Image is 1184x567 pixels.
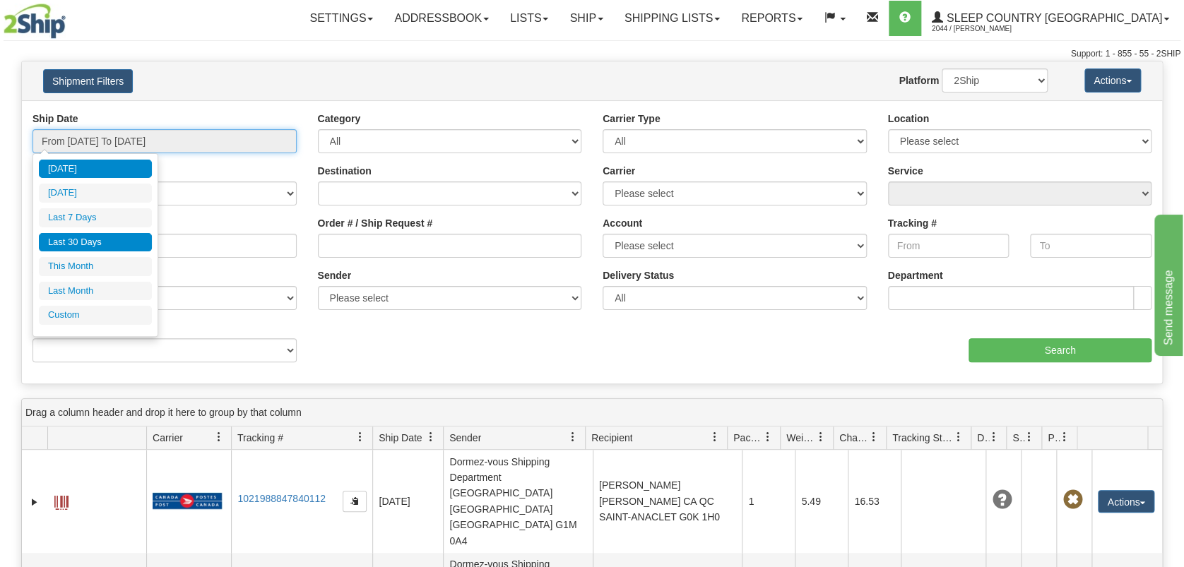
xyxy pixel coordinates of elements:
[4,4,66,39] img: logo2044.jpg
[947,425,971,449] a: Tracking Status filter column settings
[39,306,152,325] li: Custom
[1084,68,1141,92] button: Actions
[730,1,813,36] a: Reports
[1098,490,1154,513] button: Actions
[888,216,937,230] label: Tracking #
[888,268,943,282] label: Department
[384,1,499,36] a: Addressbook
[32,112,78,126] label: Ship Date
[932,22,1038,36] span: 2044 / [PERSON_NAME]
[888,112,929,126] label: Location
[703,425,727,449] a: Recipient filter column settings
[237,431,283,445] span: Tracking #
[379,431,422,445] span: Ship Date
[318,164,372,178] label: Destination
[809,425,833,449] a: Weight filter column settings
[11,8,131,25] div: Send message
[795,450,848,553] td: 5.49
[1053,425,1077,449] a: Pickup Status filter column settings
[318,216,433,230] label: Order # / Ship Request #
[372,450,443,553] td: [DATE]
[207,425,231,449] a: Carrier filter column settings
[39,233,152,252] li: Last 30 Days
[839,431,869,445] span: Charge
[153,492,222,510] img: 20 - Canada Post
[977,431,989,445] span: Delivery Status
[603,268,674,282] label: Delivery Status
[318,112,361,126] label: Category
[892,431,954,445] span: Tracking Status
[153,431,183,445] span: Carrier
[742,450,795,553] td: 1
[22,399,1162,426] div: grid grouping header
[443,450,593,553] td: Dormez-vous Shipping Department [GEOGRAPHIC_DATA] [GEOGRAPHIC_DATA] [GEOGRAPHIC_DATA] G1M 0A4
[899,73,939,88] label: Platform
[603,112,660,126] label: Carrier Type
[593,450,742,553] td: [PERSON_NAME] [PERSON_NAME] CA QC SAINT-ANACLET G0K 1H0
[39,282,152,301] li: Last Month
[848,450,901,553] td: 16.53
[39,160,152,179] li: [DATE]
[39,257,152,276] li: This Month
[603,164,635,178] label: Carrier
[28,495,42,509] a: Expand
[614,1,730,36] a: Shipping lists
[237,493,326,504] a: 1021988847840112
[449,431,481,445] span: Sender
[39,184,152,203] li: [DATE]
[862,425,886,449] a: Charge filter column settings
[419,425,443,449] a: Ship Date filter column settings
[992,490,1012,510] span: Unknown
[888,164,923,178] label: Service
[888,234,1010,258] input: From
[499,1,559,36] a: Lists
[1012,431,1024,445] span: Shipment Issues
[603,216,642,230] label: Account
[343,491,367,512] button: Copy to clipboard
[943,12,1162,24] span: Sleep Country [GEOGRAPHIC_DATA]
[54,489,69,512] a: Label
[43,69,133,93] button: Shipment Filters
[561,425,585,449] a: Sender filter column settings
[982,425,1006,449] a: Delivery Status filter column settings
[299,1,384,36] a: Settings
[1030,234,1152,258] input: To
[1062,490,1082,510] span: Pickup Not Assigned
[318,268,351,282] label: Sender
[1048,431,1060,445] span: Pickup Status
[1152,211,1183,355] iframe: chat widget
[921,1,1180,36] a: Sleep Country [GEOGRAPHIC_DATA] 2044 / [PERSON_NAME]
[4,48,1180,60] div: Support: 1 - 855 - 55 - 2SHIP
[969,338,1152,362] input: Search
[39,208,152,227] li: Last 7 Days
[591,431,632,445] span: Recipient
[786,431,816,445] span: Weight
[348,425,372,449] a: Tracking # filter column settings
[559,1,613,36] a: Ship
[733,431,763,445] span: Packages
[1017,425,1041,449] a: Shipment Issues filter column settings
[756,425,780,449] a: Packages filter column settings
